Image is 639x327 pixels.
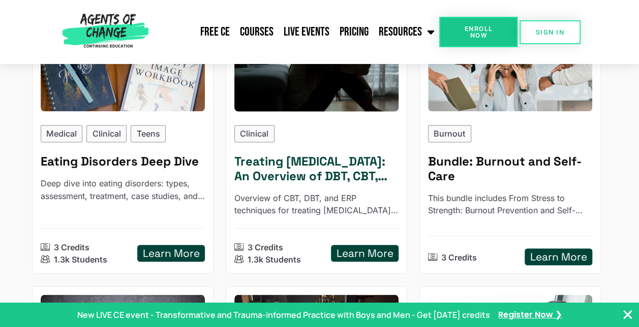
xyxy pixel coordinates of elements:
[153,19,440,45] nav: Menu
[77,309,490,321] p: New LIVE CE event - Transformative and Trauma-informed Practice with Boys and Men - Get [DATE] cr...
[54,253,107,265] p: 1.3k Students
[419,12,601,274] a: Burnout and Self-Care - 3 Credit CE BundleBurnout Bundle: Burnout and Self-CareThis bundle includ...
[248,241,283,253] p: 3 Credits
[226,16,407,116] img: Treating Anxiety Disorders: An Overview of DBT, CBT, and Exposure and Response Prevention (3 Gene...
[373,19,439,45] a: Resources
[41,20,205,111] img: Eating Disorders Deep Dive (3 General CE Credit)
[240,127,268,140] p: Clinical
[622,309,634,321] button: Close Banner
[41,154,205,169] h5: Eating Disorders Deep Dive
[441,251,477,263] p: 3 Credits
[234,191,399,216] p: Overview of CBT, DBT, and ERP techniques for treating anxiety disorders in youth and adults. Clin...
[143,247,200,259] h5: Learn More
[234,154,399,184] h5: Treating Anxiety Disorders: An Overview of DBT, CBT, and Exposure and Response Prevention
[93,127,121,140] p: Clinical
[54,241,89,253] p: 3 Credits
[428,154,593,184] h5: Bundle: Burnout and Self-Care
[334,19,373,45] a: Pricing
[536,29,564,36] span: SIGN IN
[278,19,334,45] a: Live Events
[46,127,77,140] p: Medical
[428,191,593,216] p: This bundle includes From Stress to Strength: Burnout Prevention and Self-Care for Social Work We...
[428,20,593,111] img: Burnout and Self-Care - 3 Credit CE Bundle
[520,20,581,44] a: SIGN IN
[137,127,160,140] p: Teens
[248,253,301,265] p: 1.3k Students
[234,20,399,111] div: Treating Anxiety Disorders: An Overview of DBT, CBT, and Exposure and Response Prevention (3 Gene...
[234,19,278,45] a: Courses
[337,247,393,259] h5: Learn More
[530,250,587,263] h5: Learn More
[498,309,562,320] a: Register Now ❯
[455,25,501,39] span: Enroll Now
[226,12,407,274] a: Treating Anxiety Disorders: An Overview of DBT, CBT, and Exposure and Response Prevention (3 Gene...
[195,19,234,45] a: Free CE
[434,127,465,140] p: Burnout
[32,12,214,274] a: Eating Disorders Deep Dive (3 General CE Credit)MedicalClinicalTeens Eating Disorders Deep DiveDe...
[41,177,205,202] p: Deep dive into eating disorders: types, assessment, treatment, case studies, and interdisciplinar...
[439,17,518,47] a: Enroll Now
